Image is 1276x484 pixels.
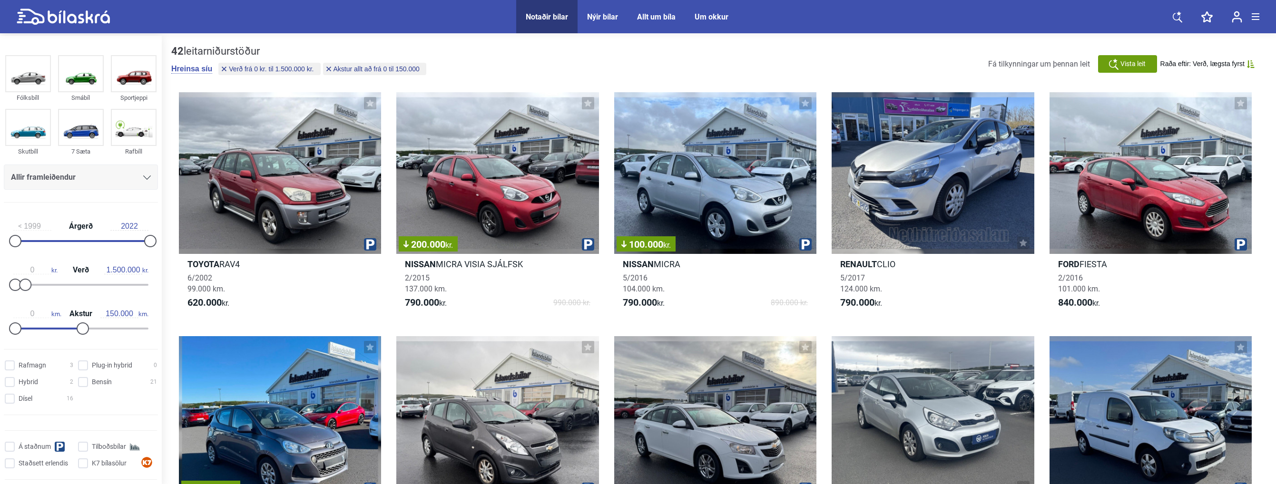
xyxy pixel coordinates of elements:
b: Toyota [187,259,219,269]
span: Verð frá 0 kr. til 1.500.000 kr. [229,66,314,72]
b: 790.000 [840,297,874,308]
span: kr. [187,297,229,309]
div: 7 Sæta [58,146,104,157]
div: Fólksbíll [5,92,51,103]
b: 42 [171,45,184,57]
span: Akstur allt að frá 0 til 150.000 [334,66,420,72]
a: Um okkur [695,12,728,21]
span: 100.000 [621,240,671,249]
span: 5/2016 104.000 km. [623,273,665,293]
span: kr. [1058,297,1100,309]
img: user-login.svg [1232,11,1242,23]
div: Skutbíll [5,146,51,157]
span: Bensín [92,377,112,387]
span: kr. [445,241,453,250]
b: 790.000 [405,297,439,308]
span: Verð [70,266,91,274]
span: 5/2017 124.000 km. [840,273,882,293]
span: 2/2016 101.000 km. [1058,273,1100,293]
a: ToyotaRAV46/200299.000 km.620.000kr. [179,92,381,317]
span: 2 [70,377,73,387]
b: 620.000 [187,297,222,308]
img: parking.png [799,238,812,251]
img: parking.png [1235,238,1247,251]
a: 100.000kr.NissanMICRA5/2016104.000 km.790.000kr.890.000 kr. [614,92,816,317]
h2: RAV4 [179,259,381,270]
span: Hybrid [19,377,38,387]
span: km. [100,310,148,318]
b: Ford [1058,259,1080,269]
a: 200.000kr.NissanMICRA VISIA SJÁLFSK2/2015137.000 km.790.000kr.990.000 kr. [396,92,599,317]
a: Nýir bílar [587,12,618,21]
h2: MICRA VISIA SJÁLFSK [396,259,599,270]
b: 840.000 [1058,297,1092,308]
b: Nissan [623,259,654,269]
span: kr. [104,266,148,274]
span: km. [13,310,61,318]
img: parking.png [364,238,376,251]
span: Á staðnum [19,442,51,452]
span: Fá tilkynningar um þennan leit [988,59,1090,68]
h2: CLIO [832,259,1034,270]
span: Staðsett erlendis [19,458,68,468]
button: Hreinsa síu [171,64,212,74]
div: leitarniðurstöður [171,45,429,58]
a: Notaðir bílar [526,12,568,21]
a: Allt um bíla [637,12,676,21]
b: Renault [840,259,877,269]
b: Nissan [405,259,436,269]
span: kr. [13,266,58,274]
span: K7 bílasölur [92,458,127,468]
button: Verð frá 0 kr. til 1.500.000 kr. [218,63,320,75]
span: Allir framleiðendur [11,171,76,184]
span: kr. [405,297,447,309]
span: kr. [663,241,671,250]
img: parking.png [582,238,594,251]
a: RenaultCLIO5/2017124.000 km.790.000kr. [832,92,1034,317]
span: Vista leit [1120,59,1146,69]
span: Dísel [19,394,32,404]
span: 3 [70,360,73,370]
span: Akstur [67,310,95,318]
span: 2/2015 137.000 km. [405,273,447,293]
span: kr. [623,297,665,309]
a: FordFIESTA2/2016101.000 km.840.000kr. [1050,92,1252,317]
span: Tilboðsbílar [92,442,126,452]
span: Rafmagn [19,360,46,370]
span: 16 [67,394,73,404]
button: Akstur allt að frá 0 til 150.000 [323,63,426,75]
button: Raða eftir: Verð, lægsta fyrst [1160,60,1255,68]
h2: FIESTA [1050,259,1252,270]
span: 6/2002 99.000 km. [187,273,225,293]
span: 890.000 kr. [771,297,808,309]
span: Árgerð [67,223,95,230]
span: 0 [154,360,157,370]
h2: MICRA [614,259,816,270]
span: 21 [150,377,157,387]
span: Plug-in hybrid [92,360,132,370]
span: kr. [840,297,882,309]
b: 790.000 [623,297,657,308]
span: 200.000 [403,240,453,249]
div: Smábíl [58,92,104,103]
div: Sportjeppi [111,92,157,103]
div: Rafbíll [111,146,157,157]
span: Raða eftir: Verð, lægsta fyrst [1160,60,1245,68]
span: 990.000 kr. [553,297,590,309]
